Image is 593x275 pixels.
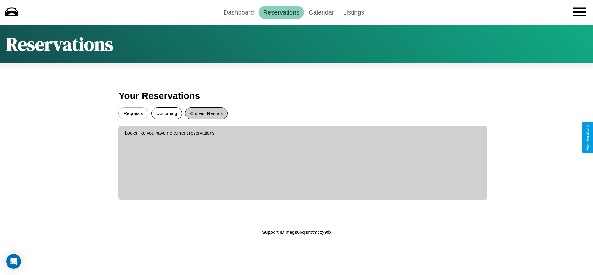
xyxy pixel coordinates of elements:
a: Reservations [259,6,304,19]
button: Upcoming [151,107,182,119]
p: Looks like you have no current reservations [125,129,480,137]
div: Give Feedback [586,125,590,150]
h3: Your Reservations [118,87,474,104]
a: Listings [338,6,369,19]
a: Dashboard [219,6,259,19]
a: Calendar [304,6,338,19]
div: Open Intercom Messenger [6,254,21,269]
h1: Reservations [6,31,113,57]
button: Current Rentals [185,107,228,119]
button: Requests [118,107,148,119]
p: Support ID: megs66qisrbtmczy9fb [262,228,331,236]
